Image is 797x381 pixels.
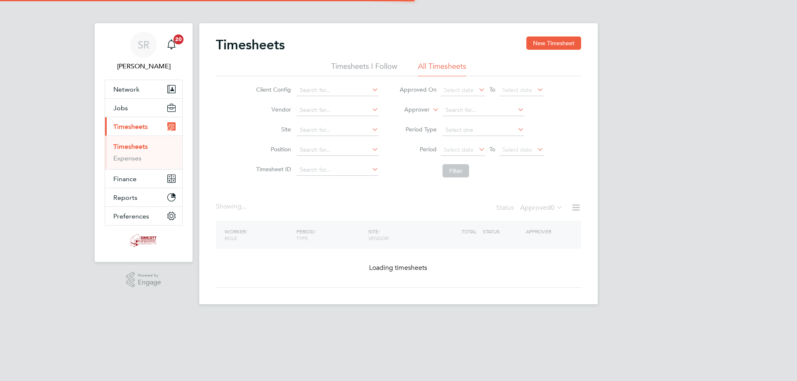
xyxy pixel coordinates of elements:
button: Timesheets [105,117,182,136]
img: simcott-logo-retina.png [131,234,157,247]
a: Go to home page [105,234,183,247]
a: Timesheets [113,143,148,150]
span: Engage [138,279,161,286]
div: Showing [216,202,248,211]
label: Period [399,146,437,153]
button: Filter [443,164,469,177]
nav: Main navigation [95,23,193,262]
label: Approver [392,106,430,114]
a: SR[PERSON_NAME] [105,32,183,71]
label: Client Config [254,86,291,93]
label: Position [254,146,291,153]
h2: Timesheets [216,36,285,53]
button: Finance [105,170,182,188]
span: Network [113,85,139,93]
label: Vendor [254,106,291,113]
input: Search for... [443,104,524,116]
input: Search for... [297,124,379,136]
input: Search for... [297,104,379,116]
button: Reports [105,188,182,206]
span: To [487,84,498,95]
span: Reports [113,194,137,201]
span: Finance [113,175,137,183]
span: Select date [502,146,532,153]
span: SR [138,39,149,50]
span: Select date [444,146,474,153]
span: Timesheets [113,123,148,131]
li: Timesheets I Follow [331,61,397,76]
span: Select date [444,86,474,94]
input: Search for... [297,144,379,156]
a: Powered byEngage [126,272,161,288]
span: Select date [502,86,532,94]
li: All Timesheets [418,61,466,76]
div: Timesheets [105,136,182,169]
label: Timesheet ID [254,165,291,173]
button: New Timesheet [526,36,581,50]
input: Search for... [297,85,379,96]
input: Search for... [297,164,379,176]
span: Scott Ridgers [105,61,183,71]
label: Approved On [399,86,437,93]
input: Select one [443,124,524,136]
span: Jobs [113,104,128,112]
label: Site [254,126,291,133]
label: Period Type [399,126,437,133]
a: Expenses [113,154,142,162]
span: 0 [551,204,555,212]
span: Preferences [113,212,149,220]
button: Network [105,80,182,98]
span: 20 [174,34,183,44]
label: Approved [520,204,563,212]
button: Preferences [105,207,182,225]
span: To [487,144,498,155]
a: 20 [163,32,180,58]
button: Jobs [105,99,182,117]
span: Powered by [138,272,161,279]
span: ... [242,202,247,211]
div: Status [496,202,565,214]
